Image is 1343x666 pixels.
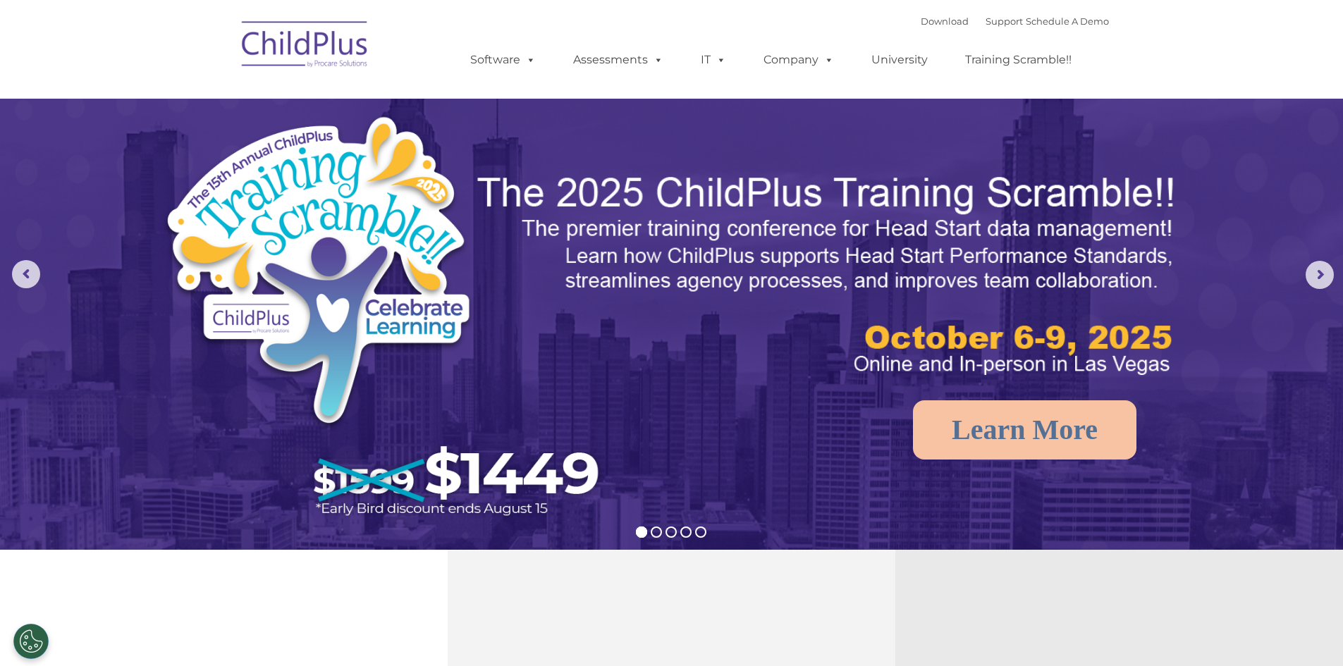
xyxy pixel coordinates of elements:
[749,46,848,74] a: Company
[196,93,239,104] span: Last name
[196,151,256,161] span: Phone number
[857,46,942,74] a: University
[456,46,550,74] a: Software
[951,46,1086,74] a: Training Scramble!!
[913,400,1136,460] a: Learn More
[235,11,376,82] img: ChildPlus by Procare Solutions
[1026,16,1109,27] a: Schedule A Demo
[921,16,969,27] a: Download
[986,16,1023,27] a: Support
[687,46,740,74] a: IT
[921,16,1109,27] font: |
[559,46,677,74] a: Assessments
[1112,514,1343,666] iframe: Chat Widget
[13,624,49,659] button: Cookies Settings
